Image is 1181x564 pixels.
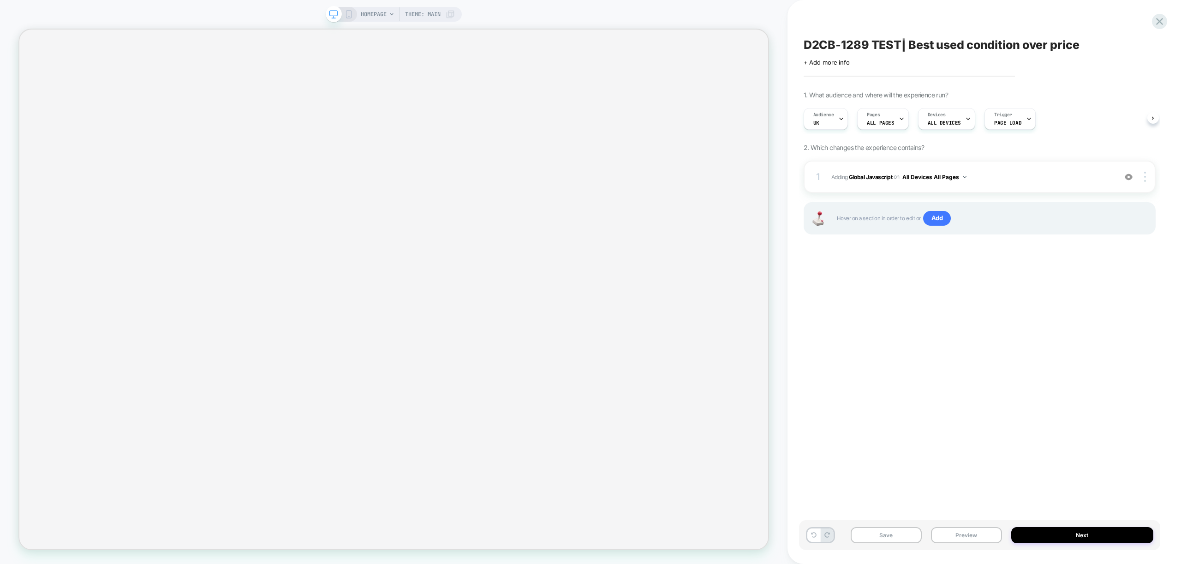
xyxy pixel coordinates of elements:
[813,112,834,118] span: Audience
[814,168,823,185] div: 1
[994,112,1012,118] span: Trigger
[405,7,441,22] span: Theme: MAIN
[804,38,1080,52] span: D2CB-1289 TEST| Best used condition over price
[837,211,1145,226] span: Hover on a section in order to edit or
[1125,173,1133,181] img: crossed eye
[902,171,966,183] button: All Devices All Pages
[1144,172,1146,182] img: close
[831,171,1112,183] span: Adding
[361,7,387,22] span: HOMEPAGE
[804,91,948,99] span: 1. What audience and where will the experience run?
[813,120,819,126] span: UK
[804,59,850,66] span: + Add more info
[894,172,900,182] span: on
[963,176,966,178] img: down arrow
[809,211,828,226] img: Joystick
[867,120,894,126] span: ALL PAGES
[867,112,880,118] span: Pages
[923,211,951,226] span: Add
[931,527,1002,543] button: Preview
[849,173,892,180] b: Global Javascript
[851,527,922,543] button: Save
[1011,527,1153,543] button: Next
[928,112,946,118] span: Devices
[994,120,1021,126] span: Page Load
[928,120,961,126] span: ALL DEVICES
[804,144,924,151] span: 2. Which changes the experience contains?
